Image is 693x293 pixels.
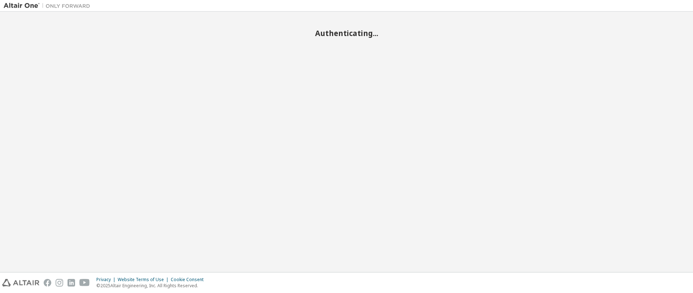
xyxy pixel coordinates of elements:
div: Website Terms of Use [118,277,171,283]
div: Cookie Consent [171,277,208,283]
h2: Authenticating... [4,28,689,38]
img: Altair One [4,2,94,9]
img: altair_logo.svg [2,279,39,287]
img: instagram.svg [56,279,63,287]
img: facebook.svg [44,279,51,287]
p: © 2025 Altair Engineering, Inc. All Rights Reserved. [96,283,208,289]
img: youtube.svg [79,279,90,287]
div: Privacy [96,277,118,283]
img: linkedin.svg [67,279,75,287]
